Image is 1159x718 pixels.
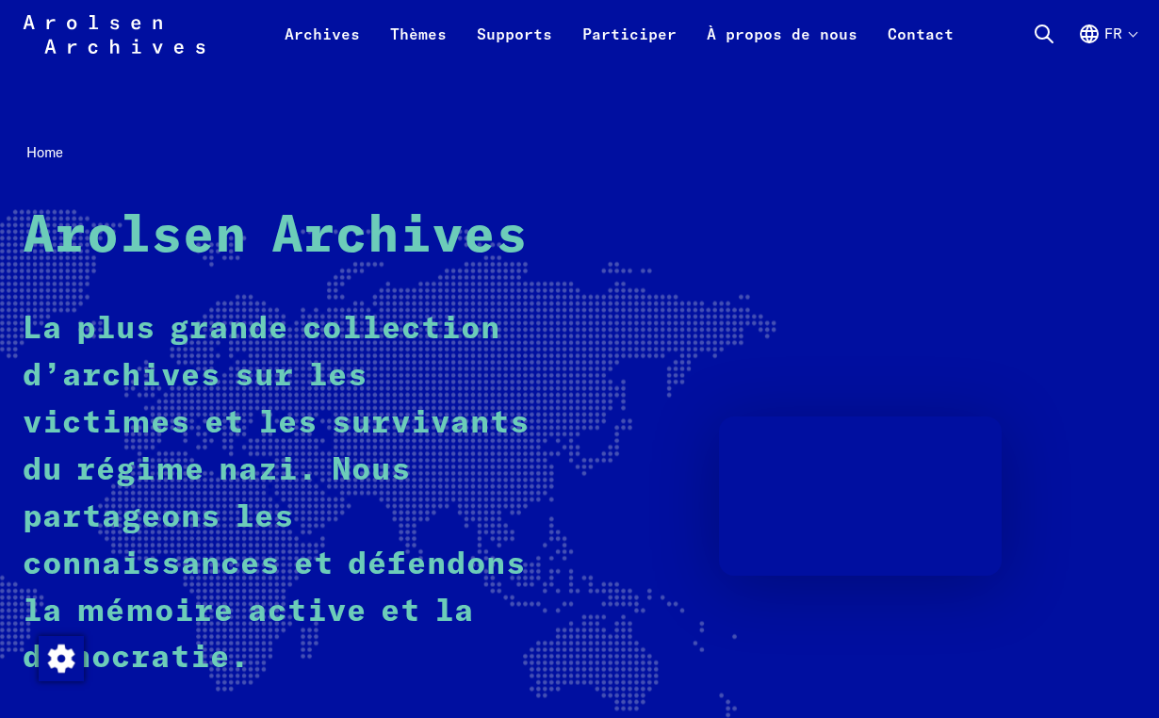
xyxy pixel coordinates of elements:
a: Contact [873,23,969,68]
a: Thèmes [375,23,462,68]
button: Français, sélection de la langue [1078,23,1136,68]
nav: Principal [269,11,969,57]
strong: Arolsen Archives [23,211,528,263]
a: Archives [269,23,375,68]
img: Modification du consentement [39,636,84,681]
a: Supports [462,23,567,68]
nav: Breadcrumb [23,139,1136,167]
span: Home [26,143,63,161]
a: À propos de nous [692,23,873,68]
p: La plus grande collection d’archives sur les victimes et les survivants du régime nazi. Nous part... [23,306,547,682]
a: Participer [567,23,692,68]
